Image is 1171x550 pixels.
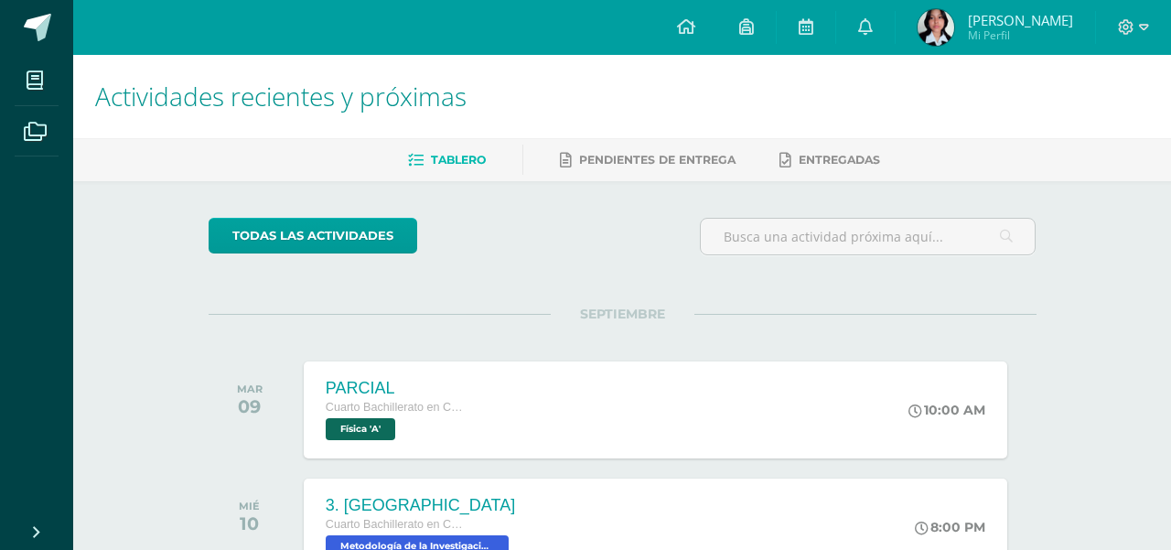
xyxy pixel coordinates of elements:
a: todas las Actividades [209,218,417,253]
div: 09 [237,395,263,417]
a: Pendientes de entrega [560,146,736,175]
div: 10:00 AM [908,402,985,418]
div: 8:00 PM [915,519,985,535]
span: [PERSON_NAME] [968,11,1073,29]
span: Entregadas [799,153,880,167]
span: Actividades recientes y próximas [95,79,467,113]
div: 3. [GEOGRAPHIC_DATA] [326,496,515,515]
span: Cuarto Bachillerato en Ciencias Biológicas [PERSON_NAME]. CCLL en Ciencias Biológicas [326,518,463,531]
a: Entregadas [779,146,880,175]
span: Mi Perfil [968,27,1073,43]
span: Pendientes de entrega [579,153,736,167]
div: MAR [237,383,263,395]
div: 10 [239,512,260,534]
a: Tablero [408,146,486,175]
span: SEPTIEMBRE [551,306,694,322]
span: Cuarto Bachillerato en Ciencias Biológicas [PERSON_NAME]. CCLL en Ciencias Biológicas [326,401,463,414]
img: cfac182f91cbcfcde0348294a584fe67.png [918,9,954,46]
div: PARCIAL [326,379,463,398]
div: MIÉ [239,500,260,512]
span: Física 'A' [326,418,395,440]
span: Tablero [431,153,486,167]
input: Busca una actividad próxima aquí... [701,219,1036,254]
